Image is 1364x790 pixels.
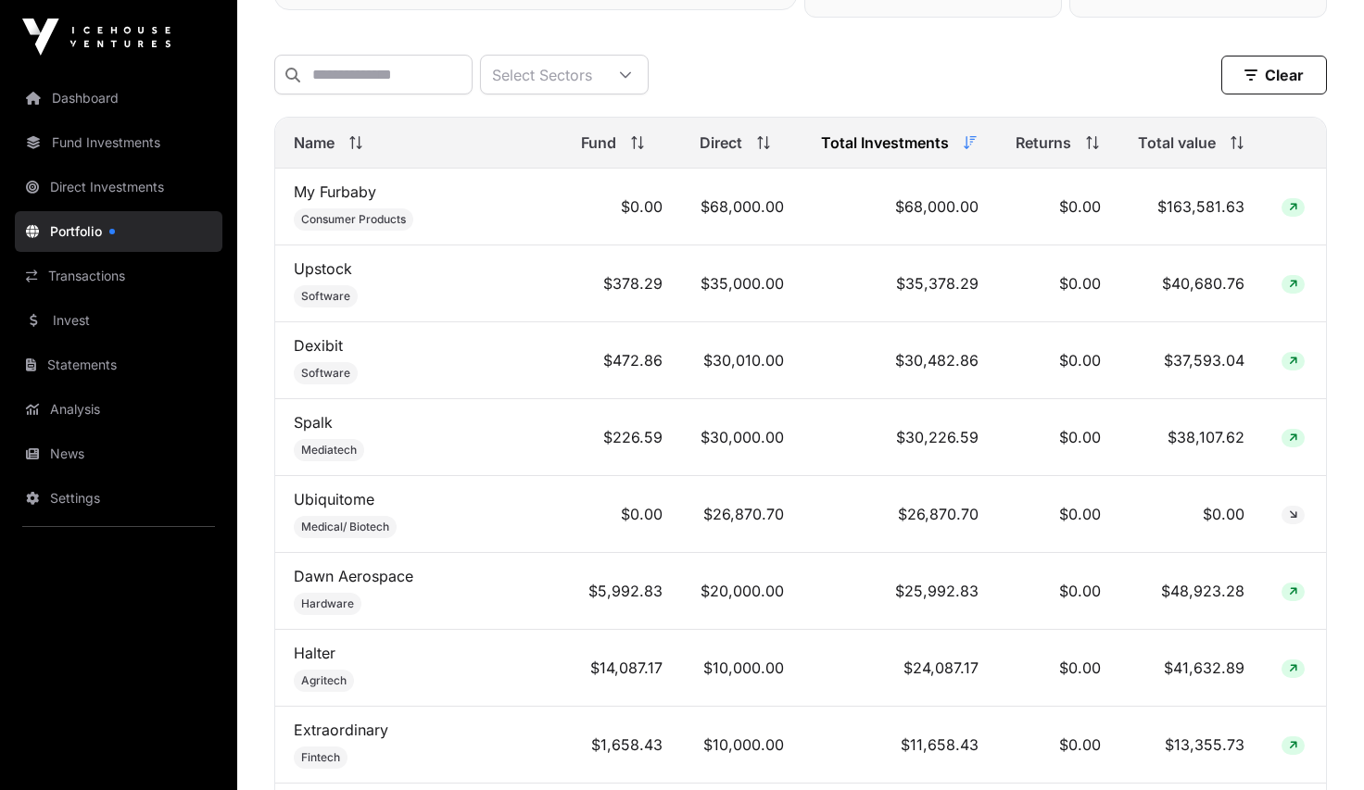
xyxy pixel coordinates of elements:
[802,707,997,784] td: $11,658.43
[997,169,1118,245] td: $0.00
[294,132,335,154] span: Name
[1119,553,1264,630] td: $48,923.28
[15,78,222,119] a: Dashboard
[821,132,949,154] span: Total Investments
[997,399,1118,476] td: $0.00
[1138,132,1216,154] span: Total value
[562,630,680,707] td: $14,087.17
[301,366,350,381] span: Software
[15,300,222,341] a: Invest
[681,630,802,707] td: $10,000.00
[294,259,352,278] a: Upstock
[562,322,680,399] td: $472.86
[681,707,802,784] td: $10,000.00
[562,399,680,476] td: $226.59
[15,211,222,252] a: Portfolio
[681,476,802,553] td: $26,870.70
[562,245,680,322] td: $378.29
[301,596,354,611] span: Hardware
[802,245,997,322] td: $35,378.29
[802,553,997,630] td: $25,992.83
[15,122,222,163] a: Fund Investments
[802,476,997,553] td: $26,870.70
[562,169,680,245] td: $0.00
[802,322,997,399] td: $30,482.86
[1119,707,1264,784] td: $13,355.73
[15,433,222,474] a: News
[301,212,406,227] span: Consumer Products
[15,389,222,430] a: Analysis
[581,132,616,154] span: Fund
[1271,701,1364,790] iframe: Chat Widget
[1119,322,1264,399] td: $37,593.04
[562,553,680,630] td: $5,992.83
[562,707,680,784] td: $1,658.43
[294,413,333,432] a: Spalk
[1119,399,1264,476] td: $38,107.62
[1119,245,1264,322] td: $40,680.76
[22,19,170,56] img: Icehouse Ventures Logo
[1119,169,1264,245] td: $163,581.63
[294,721,388,739] a: Extraordinary
[681,322,802,399] td: $30,010.00
[15,167,222,207] a: Direct Investments
[301,750,340,765] span: Fintech
[294,567,413,585] a: Dawn Aerospace
[997,245,1118,322] td: $0.00
[1119,630,1264,707] td: $41,632.89
[294,182,376,201] a: My Furbaby
[301,520,389,534] span: Medical/ Biotech
[681,553,802,630] td: $20,000.00
[15,478,222,519] a: Settings
[301,443,357,458] span: Mediatech
[294,644,335,662] a: Halter
[802,630,997,707] td: $24,087.17
[997,476,1118,553] td: $0.00
[997,322,1118,399] td: $0.00
[1221,56,1327,94] button: Clear
[802,169,997,245] td: $68,000.00
[997,707,1118,784] td: $0.00
[681,245,802,322] td: $35,000.00
[301,673,347,688] span: Agritech
[1119,476,1264,553] td: $0.00
[15,256,222,296] a: Transactions
[1016,132,1071,154] span: Returns
[294,336,343,355] a: Dexibit
[481,56,603,94] div: Select Sectors
[562,476,680,553] td: $0.00
[802,399,997,476] td: $30,226.59
[15,345,222,385] a: Statements
[294,490,374,508] a: Ubiquitome
[301,289,350,304] span: Software
[997,630,1118,707] td: $0.00
[997,553,1118,630] td: $0.00
[681,399,802,476] td: $30,000.00
[700,132,742,154] span: Direct
[681,169,802,245] td: $68,000.00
